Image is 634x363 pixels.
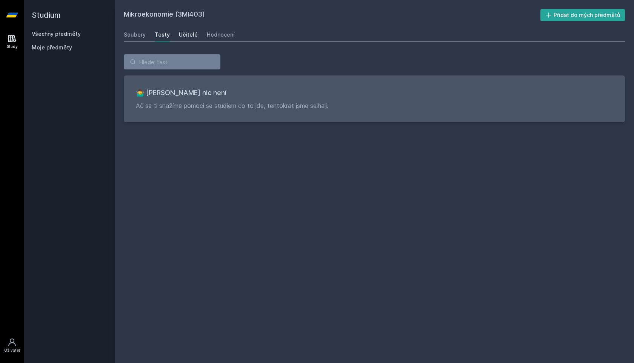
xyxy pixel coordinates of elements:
div: Uživatel [4,348,20,353]
div: Soubory [124,31,146,38]
div: Hodnocení [207,31,235,38]
div: Testy [155,31,170,38]
a: Učitelé [179,27,198,42]
div: Učitelé [179,31,198,38]
div: Study [7,44,18,49]
h2: Mikroekonomie (3MI403) [124,9,540,21]
a: Hodnocení [207,27,235,42]
h3: 🤷‍♂️ [PERSON_NAME] nic není [136,88,613,98]
p: Ač se ti snažíme pomoci se studiem co to jde, tentokrát jsme selhali. [136,101,613,110]
a: Study [2,30,23,53]
input: Hledej test [124,54,220,69]
a: Uživatel [2,334,23,357]
a: Všechny předměty [32,31,81,37]
button: Přidat do mých předmětů [540,9,625,21]
span: Moje předměty [32,44,72,51]
a: Testy [155,27,170,42]
a: Soubory [124,27,146,42]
